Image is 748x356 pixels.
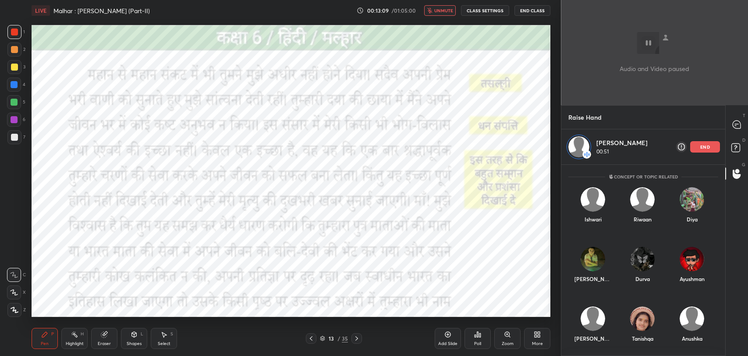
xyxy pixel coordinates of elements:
[170,332,173,336] div: S
[596,139,648,147] p: [PERSON_NAME]
[585,215,602,223] div: Ishwari
[7,113,25,127] div: 6
[81,332,84,336] div: H
[41,342,49,346] div: Pen
[127,342,142,346] div: Shapes
[327,336,336,341] div: 13
[141,332,143,336] div: L
[7,60,25,74] div: 3
[474,342,481,346] div: Poll
[596,148,648,155] p: 00:51
[680,187,704,212] img: b885e7af01ef4ff7b1f5865980f7dd1b.jpg
[568,136,589,157] img: default.png
[434,7,453,14] span: unmute
[438,342,457,346] div: Add Slide
[7,285,26,299] div: X
[158,342,170,346] div: Select
[742,137,745,143] p: D
[532,342,543,346] div: More
[561,165,725,356] div: grid
[7,268,26,282] div: C
[742,161,745,168] p: G
[581,306,606,331] img: default.png
[7,25,25,39] div: 1
[743,112,745,119] p: T
[631,247,655,271] img: 6f1d46a6e9d743a3a159fad6039435ab.jpg
[51,332,54,336] div: P
[7,95,25,109] div: 5
[581,247,606,271] img: baf6e704780f49b288512078695adcd1.jpg
[7,303,26,317] div: Z
[32,5,50,16] div: LIVE
[631,306,655,331] img: 066de5945e91498480eef1dcba981d46.jpg
[7,78,25,92] div: 4
[680,275,705,283] div: Ayushman
[700,145,710,149] p: end
[575,335,612,342] div: [PERSON_NAME]
[680,306,704,331] img: default.png
[682,335,702,342] div: Anushka
[424,5,456,16] button: unmute
[337,336,340,341] div: /
[575,275,612,283] div: [PERSON_NAME]
[581,187,606,212] img: default.png
[461,5,509,16] button: CLASS SETTINGS
[7,130,25,144] div: 7
[680,247,704,271] img: 6a76b5cdb4df495fbbf4bd00d7ec577c.jpg
[7,43,25,57] div: 2
[582,150,591,159] img: rah-connected.409a49fa.svg
[620,64,689,73] p: Audio and Video paused
[342,335,348,342] div: 35
[98,342,111,346] div: Eraser
[514,5,550,16] button: End Class
[635,275,650,283] div: Durva
[634,215,652,223] div: Riwaan
[687,215,698,223] div: Diya
[631,187,655,212] img: default.png
[561,106,609,129] p: Raise Hand
[53,7,150,15] h4: Malhar : [PERSON_NAME] (Part-II)
[632,335,653,342] div: Tanishqa
[605,171,681,182] p: Concept or Topic related
[66,342,84,346] div: Highlight
[502,342,514,346] div: Zoom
